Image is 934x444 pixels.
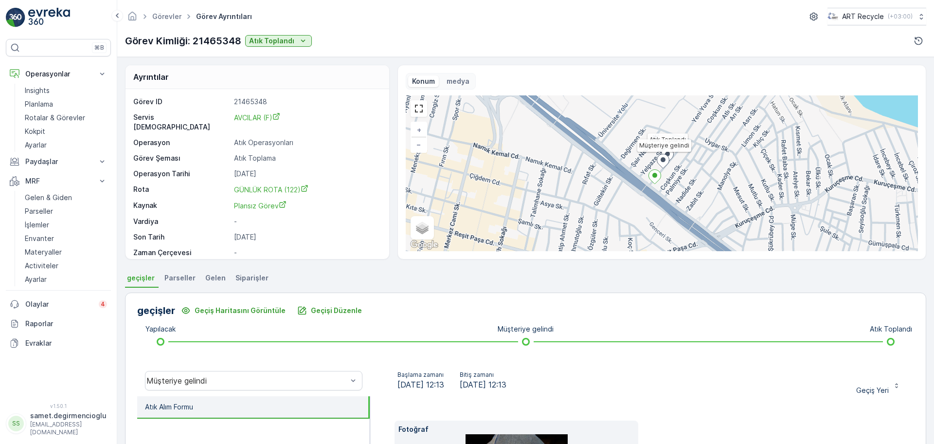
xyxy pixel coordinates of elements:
p: Gelen & Giden [25,193,72,203]
p: Görev ID [133,97,230,107]
p: ART Recycle [842,12,884,21]
img: logo_light-DOdMpM7g.png [28,8,70,27]
p: Planlama [25,99,53,109]
a: AVCILAR (F) [234,112,379,132]
p: Kaynak [133,201,230,211]
span: Parseller [164,273,196,283]
p: Son Tarih [133,232,230,242]
button: Paydaşlar [6,152,111,171]
button: Geçiş Haritasını Görüntüle [175,303,291,318]
p: Servis [DEMOGRAPHIC_DATA] [133,112,230,132]
a: Evraklar [6,333,111,353]
p: Geçişi Düzenle [311,306,362,315]
div: SS [8,416,24,431]
a: Olaylar4 [6,295,111,314]
a: Plansız Görev [234,201,379,211]
img: Google [408,239,440,251]
p: - [234,217,379,226]
span: geçişler [127,273,155,283]
a: Bu bölgeyi Google Haritalar'da açın (yeni pencerede açılır) [408,239,440,251]
div: Müşteriye gelindi [146,376,347,385]
p: Operasyonlar [25,69,91,79]
span: GÜNLÜK ROTA (122) [234,185,308,194]
p: Olaylar [25,299,93,309]
a: Planlama [21,97,111,111]
p: Kokpit [25,127,45,136]
p: Atık Toplandı [249,36,294,46]
a: Rotalar & Görevler [21,111,111,125]
img: logo [6,8,25,27]
span: [DATE] 12:13 [397,379,444,390]
span: Görev Ayrıntıları [194,12,254,21]
button: ART Recycle(+03:00) [827,8,926,25]
span: + [417,126,421,134]
p: [DATE] [234,169,379,179]
span: v 1.50.1 [6,403,111,409]
span: Gelen [205,273,226,283]
p: Ayarlar [25,275,47,284]
a: İşlemler [21,218,111,232]
p: Geçiş Haritasını Görüntüle [195,306,286,315]
a: Envanter [21,232,111,245]
p: [DATE] [234,232,379,242]
p: Atık Operasyonları [234,138,379,148]
p: [EMAIL_ADDRESS][DOMAIN_NAME] [30,421,107,436]
p: Operasyon Tarihi [133,169,230,179]
p: Rota [133,185,230,195]
a: Activiteler [21,259,111,273]
p: Yapılacak [145,324,176,334]
p: Görev Kimliği: 21465348 [125,34,241,48]
button: MRF [6,171,111,191]
p: Ayarlar [25,140,47,150]
p: - [234,248,379,258]
p: ( +03:00 ) [888,13,913,20]
p: Raporlar [25,319,107,329]
p: geçişler [137,303,175,318]
span: Plansız Görev [234,202,287,210]
p: Atık Alım Formu [145,402,193,412]
p: Ayrıntılar [133,71,169,83]
img: image_23.png [827,11,838,22]
p: Paydaşlar [25,157,91,166]
a: Yakınlaştır [412,123,426,137]
a: Gelen & Giden [21,191,111,204]
button: Operasyonlar [6,64,111,84]
a: Insights [21,84,111,97]
span: − [416,140,421,148]
button: Atık Toplandı [245,35,312,47]
a: Ayarlar [21,273,111,286]
button: SSsamet.degirmencioglu[EMAIL_ADDRESS][DOMAIN_NAME] [6,411,111,436]
p: Envanter [25,234,54,243]
a: Görevler [152,12,181,20]
p: İşlemler [25,220,49,230]
button: Geçişi Düzenle [291,303,368,318]
a: Layers [412,217,433,239]
p: ⌘B [94,44,104,52]
p: 4 [101,300,105,308]
a: Uzaklaştır [412,137,426,152]
p: Görev Şeması [133,153,230,163]
p: Müşteriye gelindi [498,324,554,334]
p: Rotalar & Görevler [25,113,85,123]
a: Ana Sayfa [127,15,138,23]
p: samet.degirmencioglu [30,411,107,421]
p: Konum [412,76,435,86]
p: medya [447,76,469,86]
a: Ayarlar [21,138,111,152]
p: Vardiya [133,217,230,226]
p: Atık Toplama [234,153,379,163]
p: Insights [25,86,50,95]
span: Siparişler [235,273,269,283]
p: Zaman Çerçevesi [133,248,230,258]
p: Evraklar [25,338,107,348]
span: AVCILAR (F) [234,113,280,122]
button: Geçiş Yeri [850,373,906,388]
p: Geçiş Yeri [856,386,889,395]
a: Raporlar [6,314,111,333]
span: [DATE] 12:13 [460,379,506,390]
p: Atık Toplandı [870,324,912,334]
p: MRF [25,176,91,186]
p: Bitiş zamanı [460,371,506,379]
p: 21465348 [234,97,379,107]
p: Materyaller [25,247,62,257]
